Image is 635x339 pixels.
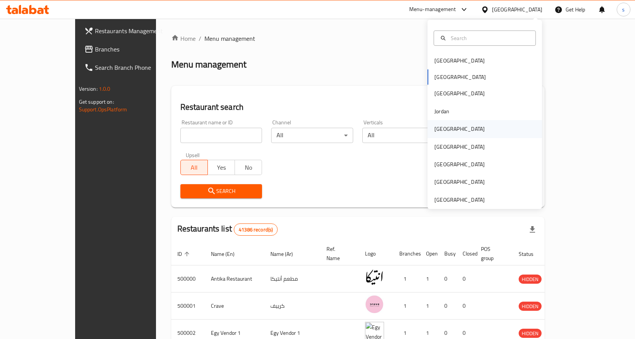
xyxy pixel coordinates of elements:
[186,152,200,157] label: Upsell
[457,292,475,320] td: 0
[434,160,485,169] div: [GEOGRAPHIC_DATA]
[184,162,205,173] span: All
[211,249,244,259] span: Name (En)
[438,242,457,265] th: Busy
[95,45,175,54] span: Branches
[99,84,111,94] span: 1.0.0
[326,244,350,263] span: Ref. Name
[481,244,503,263] span: POS group
[519,302,542,311] div: HIDDEN
[199,34,201,43] li: /
[95,26,175,35] span: Restaurants Management
[180,160,208,175] button: All
[205,265,264,292] td: Antika Restaurant
[457,242,475,265] th: Closed
[519,275,542,284] div: HIDDEN
[362,128,444,143] div: All
[171,292,205,320] td: 500001
[438,265,457,292] td: 0
[180,184,262,198] button: Search
[365,268,384,287] img: Antika Restaurant
[519,275,542,284] span: HIDDEN
[205,292,264,320] td: Crave
[180,128,262,143] input: Search for restaurant name or ID..
[393,292,420,320] td: 1
[523,220,542,239] div: Export file
[186,186,256,196] span: Search
[457,265,475,292] td: 0
[622,5,625,14] span: s
[420,265,438,292] td: 1
[78,58,181,77] a: Search Branch Phone
[519,329,542,338] span: HIDDEN
[434,56,485,65] div: [GEOGRAPHIC_DATA]
[519,249,543,259] span: Status
[434,143,485,151] div: [GEOGRAPHIC_DATA]
[79,97,114,107] span: Get support on:
[365,295,384,314] img: Crave
[95,63,175,72] span: Search Branch Phone
[171,58,246,71] h2: Menu management
[434,125,485,133] div: [GEOGRAPHIC_DATA]
[438,292,457,320] td: 0
[78,22,181,40] a: Restaurants Management
[264,265,320,292] td: مطعم أنتيكا
[409,5,456,14] div: Menu-management
[434,196,485,204] div: [GEOGRAPHIC_DATA]
[79,84,98,94] span: Version:
[238,162,259,173] span: No
[79,104,127,114] a: Support.OpsPlatform
[434,107,449,116] div: Jordan
[204,34,255,43] span: Menu management
[234,226,277,233] span: 41386 record(s)
[448,34,531,42] input: Search
[359,242,393,265] th: Logo
[177,249,192,259] span: ID
[393,265,420,292] td: 1
[264,292,320,320] td: كرييف
[171,34,196,43] a: Home
[171,265,205,292] td: 500000
[270,249,303,259] span: Name (Ar)
[434,89,485,98] div: [GEOGRAPHIC_DATA]
[271,128,353,143] div: All
[171,34,545,43] nav: breadcrumb
[207,160,235,175] button: Yes
[434,178,485,186] div: [GEOGRAPHIC_DATA]
[235,160,262,175] button: No
[78,40,181,58] a: Branches
[420,242,438,265] th: Open
[393,242,420,265] th: Branches
[180,101,536,113] h2: Restaurant search
[492,5,542,14] div: [GEOGRAPHIC_DATA]
[420,292,438,320] td: 1
[519,302,542,311] span: HIDDEN
[211,162,232,173] span: Yes
[177,223,278,236] h2: Restaurants list
[234,223,278,236] div: Total records count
